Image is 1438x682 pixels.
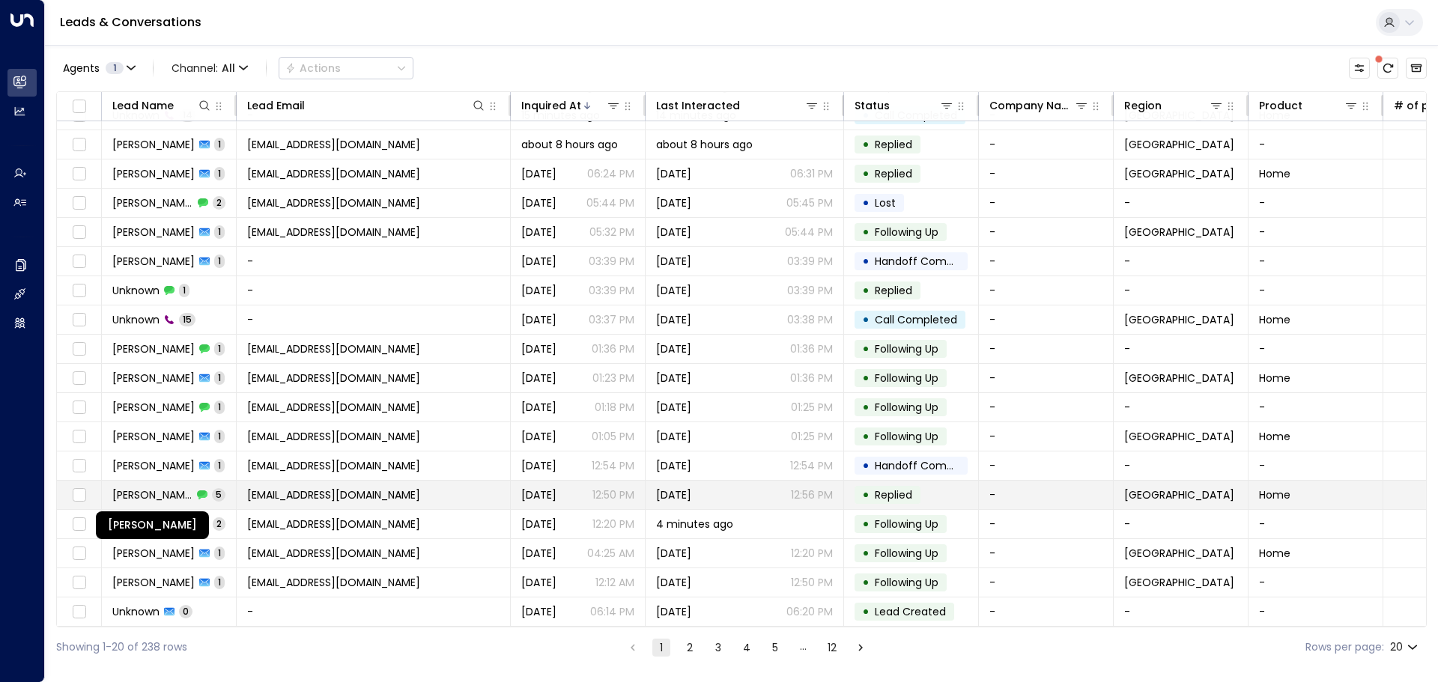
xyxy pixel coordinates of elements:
span: Following Up [875,400,938,415]
span: Following Up [875,546,938,561]
span: Toggle select row [70,427,88,446]
button: Go to page 12 [823,639,841,657]
span: Toggle select row [70,486,88,505]
span: Toggle select row [70,603,88,621]
span: Home [1259,312,1290,327]
span: Yesterday [521,458,556,473]
span: Cecilia Cutrera [112,137,195,152]
span: sgrunewald1102@gmail.com [247,166,420,181]
span: Yesterday [521,429,556,444]
span: Toggle select row [70,573,88,592]
p: 01:23 PM [592,371,634,386]
span: cutreracecilia+rve@gmail.com [247,137,420,152]
div: Inquired At [521,97,581,115]
p: 01:18 PM [595,400,634,415]
p: 12:20 PM [592,517,634,532]
p: 06:20 PM [786,604,833,619]
td: - [979,597,1114,626]
span: Toggle select row [70,194,88,213]
span: dominicbanks09@gmail.com [247,371,420,386]
td: - [979,364,1114,392]
p: 03:39 PM [589,283,634,298]
div: … [795,639,813,657]
span: Yesterday [521,341,556,356]
td: - [1249,276,1383,305]
td: - [237,276,511,305]
button: Customize [1349,58,1370,79]
span: Toggle select row [70,165,88,183]
div: Region [1124,97,1162,115]
td: - [979,422,1114,451]
span: Yesterday [656,312,691,327]
span: Yesterday [521,400,556,415]
span: Yesterday [521,312,556,327]
div: • [862,453,870,478]
span: Clinton Township [1124,137,1234,152]
p: 06:24 PM [587,166,634,181]
p: 01:36 PM [790,371,833,386]
td: - [979,451,1114,480]
span: Unknown [112,283,160,298]
span: Agents [63,63,100,73]
span: Following Up [875,371,938,386]
p: 03:37 PM [589,312,634,327]
span: Following Up [875,341,938,356]
div: Status [855,97,890,115]
span: 0 [179,605,192,618]
span: Yesterday [656,254,691,269]
span: There are new threads available. Refresh the grid to view the latest updates. [1377,58,1398,79]
p: 01:36 PM [790,341,833,356]
span: Call Completed [875,108,957,123]
span: Clinton Township [1124,575,1234,590]
span: Yesterday [521,371,556,386]
div: Product [1259,97,1359,115]
td: - [1114,597,1249,626]
span: 2 [213,517,225,530]
span: 5 [212,488,225,501]
td: - [1249,189,1383,217]
td: - [1249,568,1383,597]
span: dominicbanks09@gmail.com [247,341,420,356]
div: • [862,132,870,157]
span: Yesterday [521,195,556,210]
td: - [1114,189,1249,217]
span: Toggle select row [70,398,88,417]
span: Home [1259,487,1290,502]
div: • [862,570,870,595]
span: 1 [214,255,225,267]
span: Yesterday [521,283,556,298]
div: Lead Name [112,97,212,115]
span: paisenpai026@gmail.com [247,195,420,210]
span: Channel: [166,58,254,79]
div: [PERSON_NAME] [96,511,209,539]
div: • [862,219,870,245]
div: • [862,249,870,274]
span: Home [1259,166,1290,181]
td: - [1249,597,1383,626]
span: Toggle select row [70,457,88,475]
div: • [862,541,870,566]
td: - [979,159,1114,188]
span: paisenpai026@gmail.com [247,225,420,240]
span: Yesterday [521,225,556,240]
span: Call Completed [875,312,957,327]
span: Victoria Williamson [112,429,195,444]
span: Home [1259,371,1290,386]
div: • [862,307,870,332]
span: Stephen Grunewald [112,166,195,181]
span: Clinton Township [1124,487,1234,502]
span: Victoria Williamson [112,400,195,415]
span: 1 [214,138,225,150]
span: mcdonalddaniel048@gmail.com [247,575,420,590]
span: 1 [214,576,225,588]
p: 05:32 PM [589,225,634,240]
span: mcdonalddaniel048@gmail.com [247,458,420,473]
span: mcdonalddaniel048@gmail.com [247,487,420,502]
div: Last Interacted [656,97,740,115]
p: 03:38 PM [787,312,833,327]
span: Following Up [875,575,938,590]
span: Yesterday [656,429,691,444]
span: 1 [179,284,189,296]
span: Toggle select row [70,340,88,359]
td: - [979,510,1114,538]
